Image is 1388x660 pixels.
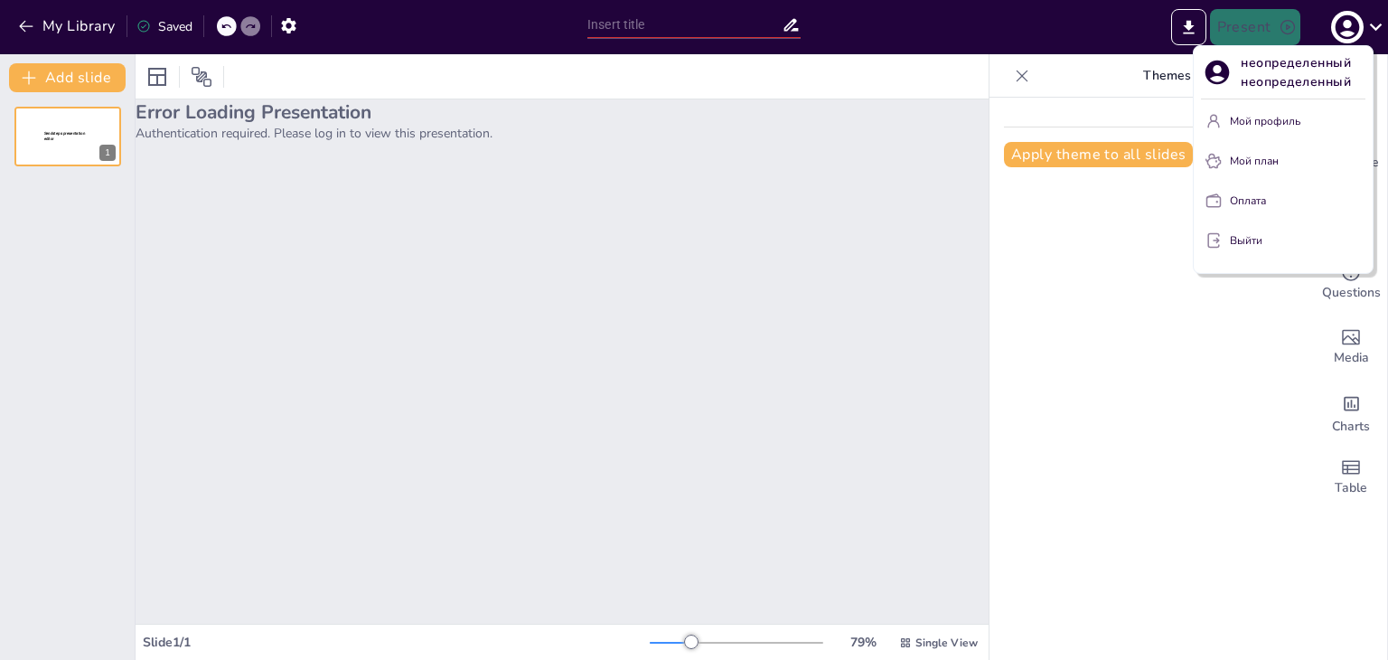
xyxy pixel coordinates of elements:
[1201,146,1365,175] button: Мой план
[1230,154,1279,168] font: Мой план
[1201,186,1365,215] button: Оплата
[1230,233,1262,248] font: Выйти
[1201,226,1365,255] button: Выйти
[1230,193,1266,208] font: Оплата
[1230,114,1300,128] font: Мой профиль
[1241,54,1355,90] font: неопределенный неопределенный
[1201,107,1365,136] button: Мой профиль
